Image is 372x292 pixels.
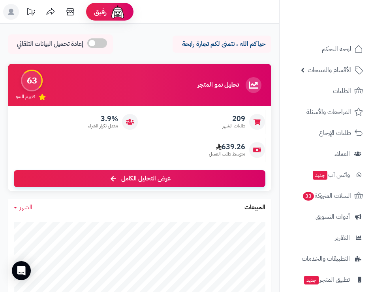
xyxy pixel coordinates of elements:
[303,274,350,285] span: تطبيق المتجر
[284,144,367,163] a: العملاء
[284,165,367,184] a: وآتس آبجديد
[197,82,239,89] h3: تحليل نمو المتجر
[244,204,265,211] h3: المبيعات
[110,4,126,20] img: ai-face.png
[209,151,245,157] span: متوسط طلب العميل
[322,44,351,55] span: لوحة التحكم
[284,82,367,100] a: الطلبات
[306,106,351,118] span: المراجعات والأسئلة
[284,228,367,247] a: التقارير
[316,211,350,222] span: أدوات التسويق
[302,190,351,201] span: السلات المتروكة
[178,40,265,49] p: حياكم الله ، نتمنى لكم تجارة رابحة
[319,127,351,138] span: طلبات الإرجاع
[14,170,265,187] a: عرض التحليل الكامل
[16,93,35,100] span: تقييم النمو
[284,270,367,289] a: تطبيق المتجرجديد
[335,232,350,243] span: التقارير
[302,253,350,264] span: التطبيقات والخدمات
[284,123,367,142] a: طلبات الإرجاع
[209,142,245,151] span: 639.26
[334,148,350,159] span: العملاء
[284,40,367,59] a: لوحة التحكم
[333,85,351,97] span: الطلبات
[222,123,245,129] span: طلبات الشهر
[94,7,107,17] span: رفيق
[284,207,367,226] a: أدوات التسويق
[308,64,351,76] span: الأقسام والمنتجات
[284,249,367,268] a: التطبيقات والخدمات
[222,114,245,123] span: 209
[284,102,367,121] a: المراجعات والأسئلة
[121,174,171,183] span: عرض التحليل الكامل
[88,114,118,123] span: 3.9%
[313,171,327,180] span: جديد
[12,261,31,280] div: Open Intercom Messenger
[14,203,32,212] a: الشهر
[21,4,41,22] a: تحديثات المنصة
[19,203,32,212] span: الشهر
[304,276,319,284] span: جديد
[88,123,118,129] span: معدل تكرار الشراء
[303,192,314,201] span: 33
[312,169,350,180] span: وآتس آب
[17,40,83,49] span: إعادة تحميل البيانات التلقائي
[284,186,367,205] a: السلات المتروكة33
